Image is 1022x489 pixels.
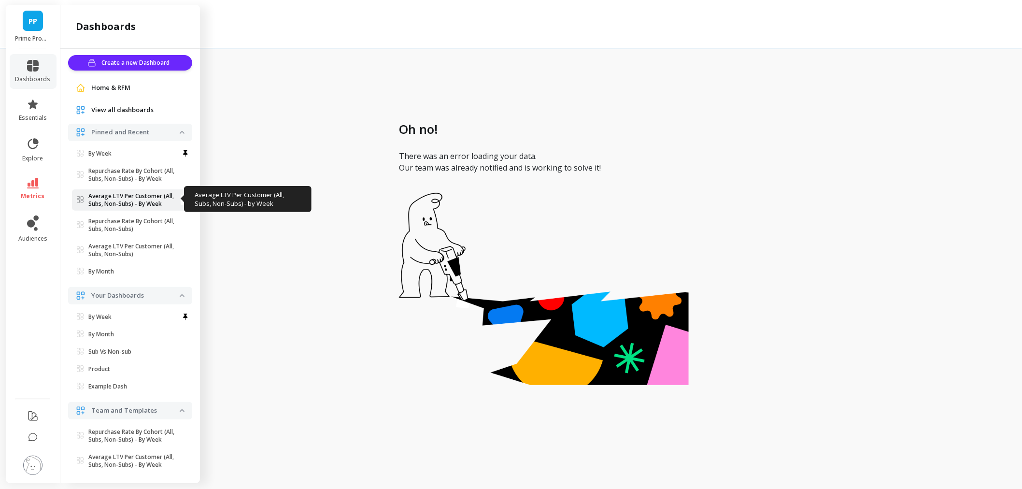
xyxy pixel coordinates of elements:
[91,105,185,115] a: View all dashboards
[19,114,47,122] span: essentials
[88,243,180,258] p: Average LTV Per Customer (All, Subs, Non-Subs)
[68,55,192,71] button: Create a new Dashboard
[399,120,689,139] p: Oh no!
[88,428,180,444] p: Repurchase Rate By Cohort (All, Subs, Non-Subs) - By Week
[76,20,136,33] h2: dashboards
[88,192,180,208] p: Average LTV Per Customer (All, Subs, Non-Subs) - By Week
[21,192,45,200] span: metrics
[15,75,51,83] span: dashboards
[88,383,127,390] p: Example Dash
[76,128,85,137] img: navigation item icon
[91,128,180,137] p: Pinned and Recent
[91,83,130,93] span: Home & RFM
[76,105,85,115] img: navigation item icon
[28,15,37,27] span: PP
[23,155,43,162] span: explore
[88,331,114,338] p: By Month
[180,294,185,297] img: down caret icon
[76,406,85,416] img: navigation item icon
[76,83,85,93] img: navigation item icon
[399,150,689,173] p: There was an error loading your data. Our team was already notified and is working to solve it!
[88,313,112,321] p: By Week
[91,291,180,301] p: Your Dashboards
[91,105,154,115] span: View all dashboards
[88,453,180,469] p: Average LTV Per Customer (All, Subs, Non-Subs) - By Week
[88,167,180,183] p: Repurchase Rate By Cohort (All, Subs, Non-Subs) - By Week
[88,348,131,356] p: Sub Vs Non-sub
[23,456,43,475] img: profile picture
[88,268,114,275] p: By Month
[399,181,689,385] img: Pal
[88,217,180,233] p: Repurchase Rate By Cohort (All, Subs, Non-Subs)
[18,235,47,243] span: audiences
[15,35,51,43] p: Prime Prometics™
[88,150,112,158] p: By Week
[180,131,185,134] img: down caret icon
[88,365,110,373] p: Product
[91,406,180,416] p: Team and Templates
[101,58,172,68] span: Create a new Dashboard
[76,291,85,301] img: navigation item icon
[180,409,185,412] img: down caret icon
